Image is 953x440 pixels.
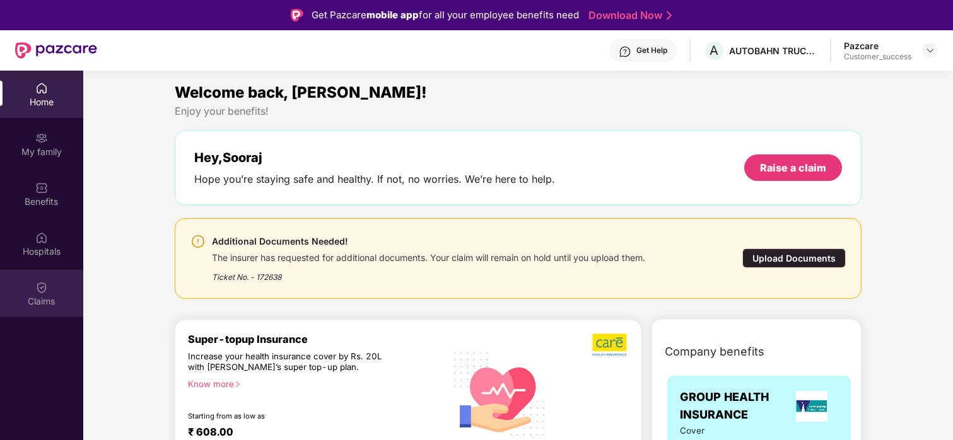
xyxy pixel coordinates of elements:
[592,333,628,357] img: b5dec4f62d2307b9de63beb79f102df3.png
[619,45,631,58] img: svg+xml;base64,PHN2ZyBpZD0iSGVscC0zMngzMiIgeG1sbnM9Imh0dHA6Ly93d3cudzMub3JnLzIwMDAvc3ZnIiB3aWR0aD...
[665,343,764,361] span: Company benefits
[212,249,645,263] div: The insurer has requested for additional documents. Your claim will remain on hold until you uplo...
[925,45,935,55] img: svg+xml;base64,PHN2ZyBpZD0iRHJvcGRvd24tMzJ4MzIiIHhtbG5zPSJodHRwOi8vd3d3LnczLm9yZy8yMDAwL3N2ZyIgd2...
[667,9,672,22] img: Stroke
[680,388,786,424] span: GROUP HEALTH INSURANCE
[190,234,206,249] img: svg+xml;base64,PHN2ZyBpZD0iV2FybmluZ18tXzI0eDI0IiBkYXRhLW5hbWU9Ildhcm5pbmcgLSAyNHgyNCIgeG1sbnM9Im...
[680,424,763,437] span: Cover
[796,391,827,422] img: insurerLogo
[742,248,846,268] div: Upload Documents
[188,333,445,345] div: Super-topup Insurance
[710,43,719,58] span: A
[760,161,826,175] div: Raise a claim
[15,42,97,59] img: New Pazcare Logo
[844,40,911,52] div: Pazcare
[291,9,303,21] img: Logo
[367,9,419,21] strong: mobile app
[194,150,555,165] div: Hey, Sooraj
[35,182,48,194] img: svg+xml;base64,PHN2ZyBpZD0iQmVuZWZpdHMiIHhtbG5zPSJodHRwOi8vd3d3LnczLm9yZy8yMDAwL3N2ZyIgd2lkdGg9Ij...
[312,8,580,23] div: Get Pazcare for all your employee benefits need
[212,234,645,249] div: Additional Documents Needed!
[35,231,48,244] img: svg+xml;base64,PHN2ZyBpZD0iSG9zcGl0YWxzIiB4bWxucz0iaHR0cDovL3d3dy53My5vcmcvMjAwMC9zdmciIHdpZHRoPS...
[188,412,391,420] div: Starting from as low as
[35,82,48,95] img: svg+xml;base64,PHN2ZyBpZD0iSG9tZSIgeG1sbnM9Imh0dHA6Ly93d3cudzMub3JnLzIwMDAvc3ZnIiB3aWR0aD0iMjAiIG...
[212,263,645,283] div: Ticket No. - 172638
[175,83,427,101] span: Welcome back, [PERSON_NAME]!
[589,9,668,22] a: Download Now
[175,105,861,118] div: Enjoy your benefits!
[35,281,48,294] img: svg+xml;base64,PHN2ZyBpZD0iQ2xhaW0iIHhtbG5zPSJodHRwOi8vd3d3LnczLm9yZy8yMDAwL3N2ZyIgd2lkdGg9IjIwIi...
[194,173,555,186] div: Hope you’re staying safe and healthy. If not, no worries. We’re here to help.
[729,45,817,57] div: AUTOBAHN TRUCKING
[636,45,667,55] div: Get Help
[234,381,241,388] span: right
[35,132,48,144] img: svg+xml;base64,PHN2ZyB3aWR0aD0iMjAiIGhlaWdodD0iMjAiIHZpZXdCb3g9IjAgMCAyMCAyMCIgZmlsbD0ibm9uZSIgeG...
[188,379,437,388] div: Know more
[844,52,911,62] div: Customer_success
[188,351,390,373] div: Increase your health insurance cover by Rs. 20L with [PERSON_NAME]’s super top-up plan.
